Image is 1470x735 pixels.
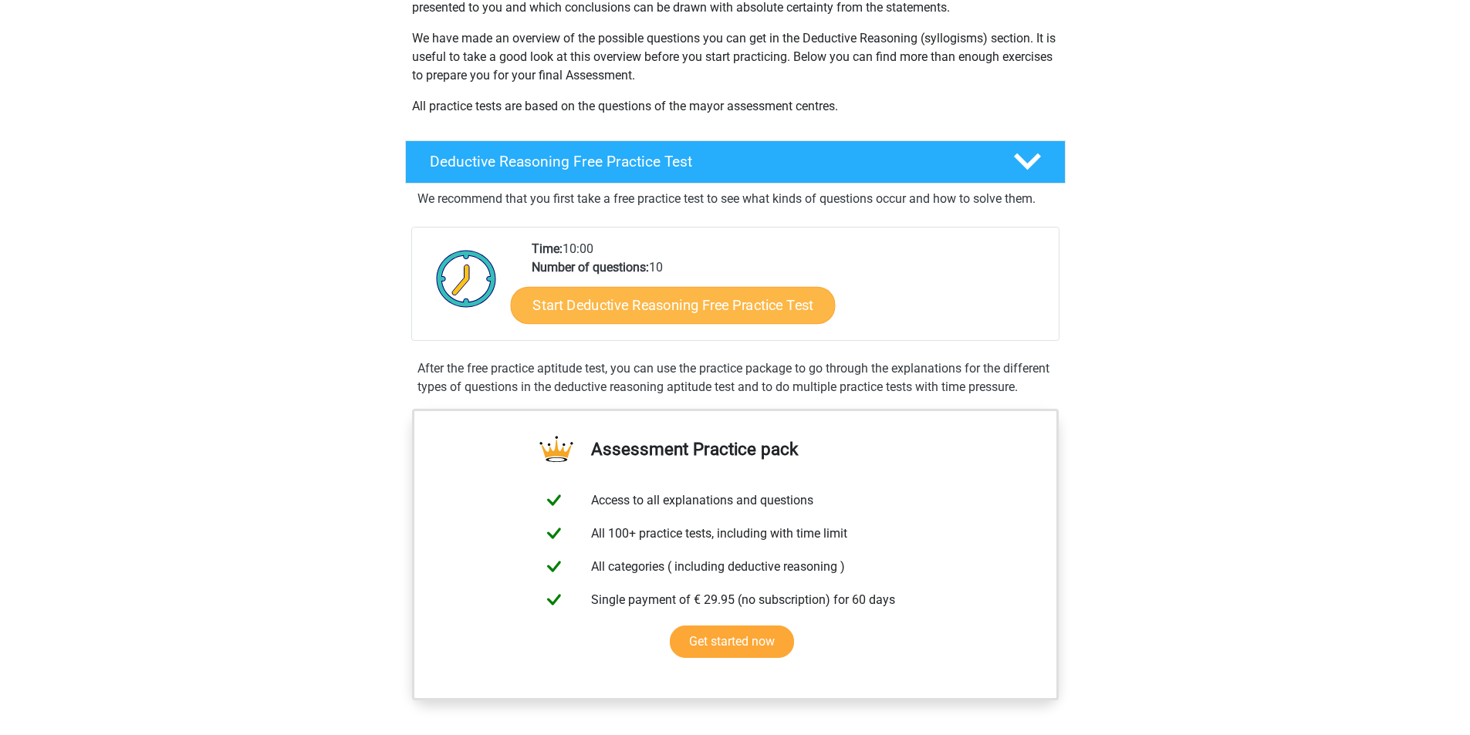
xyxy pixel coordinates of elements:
[430,153,988,170] h4: Deductive Reasoning Free Practice Test
[520,240,1058,340] div: 10:00 10
[399,140,1072,184] a: Deductive Reasoning Free Practice Test
[417,190,1053,208] p: We recommend that you first take a free practice test to see what kinds of questions occur and ho...
[532,241,563,256] b: Time:
[510,286,835,323] a: Start Deductive Reasoning Free Practice Test
[412,97,1059,116] p: All practice tests are based on the questions of the mayor assessment centres.
[427,240,505,317] img: Clock
[670,625,794,658] a: Get started now
[411,359,1059,396] div: After the free practice aptitude test, you can use the practice package to go through the explana...
[532,260,649,275] b: Number of questions:
[412,29,1059,85] p: We have made an overview of the possible questions you can get in the Deductive Reasoning (syllog...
